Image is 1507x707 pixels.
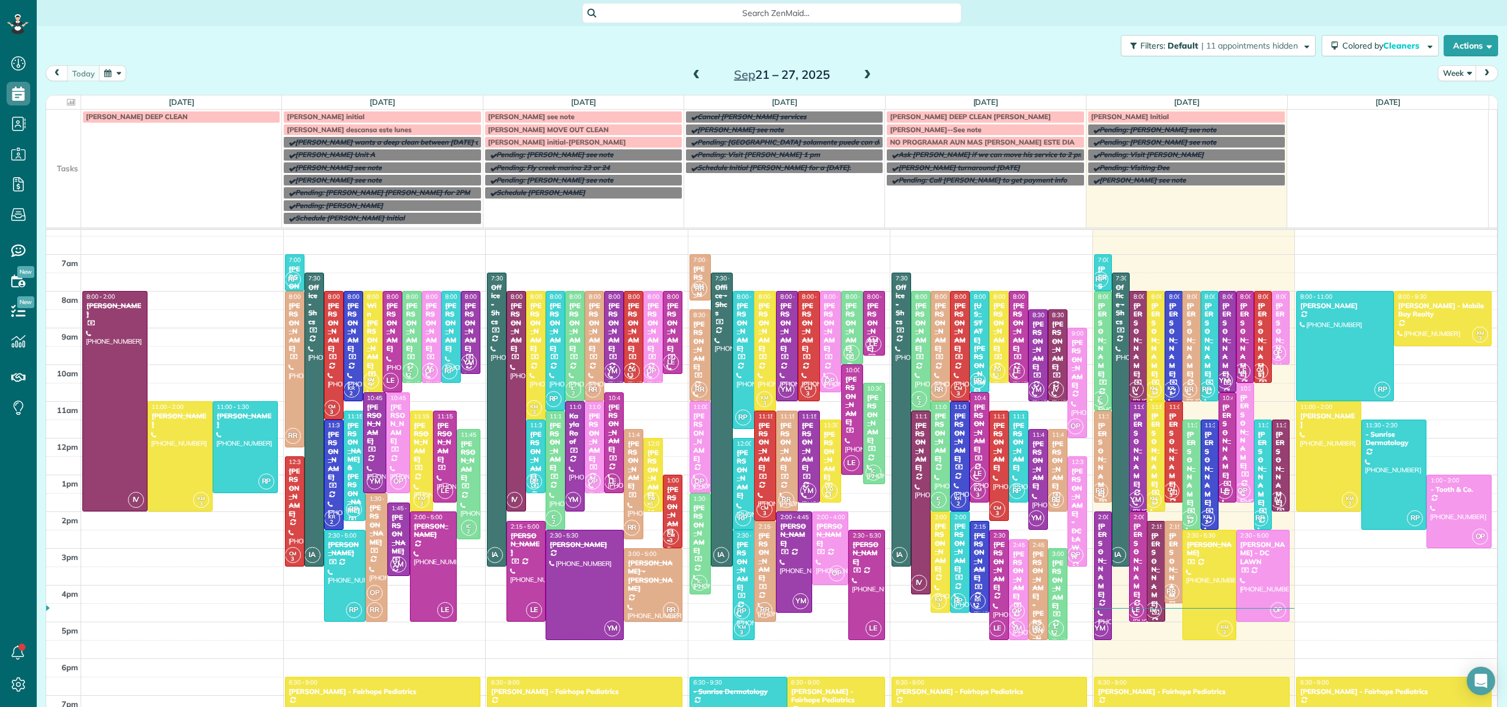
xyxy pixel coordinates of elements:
[912,398,926,409] small: 2
[295,213,405,222] span: Schedule [PERSON_NAME] Initial
[1253,370,1268,381] small: 3
[890,125,982,134] span: [PERSON_NAME]--See note
[758,302,772,353] div: [PERSON_NAME]
[693,320,708,371] div: [PERSON_NAME]
[588,412,601,463] div: [PERSON_NAME]
[1383,40,1421,51] span: Cleaners
[954,412,966,463] div: [PERSON_NAME]
[550,412,582,420] span: 11:15 - 2:30
[693,412,708,463] div: [PERSON_NAME]
[1150,412,1161,488] div: [PERSON_NAME]
[1205,421,1237,429] span: 11:30 - 2:30
[1151,403,1183,411] span: 11:00 - 2:00
[364,379,379,391] small: 3
[413,421,430,464] div: [PERSON_NAME]
[425,302,438,353] div: [PERSON_NAME]
[549,421,562,472] div: [PERSON_NAME]
[697,150,820,159] span: Pending: Visit [PERSON_NAME] 1 pm
[295,175,381,184] span: [PERSON_NAME] see note
[1133,403,1165,411] span: 11:00 - 2:00
[569,293,601,300] span: 8:00 - 11:00
[844,351,859,363] small: 2
[295,163,381,172] span: [PERSON_NAME] see note
[845,293,877,300] span: 8:00 - 10:00
[289,256,318,264] span: 7:00 - 8:00
[1133,293,1165,300] span: 8:00 - 11:00
[511,293,539,300] span: 8:00 - 2:00
[915,421,927,472] div: [PERSON_NAME]
[824,421,856,429] span: 11:30 - 1:45
[697,163,851,172] span: Schedule Initial [PERSON_NAME] for a [DATE].
[993,302,1005,353] div: [PERSON_NAME]
[734,67,755,82] span: Sep
[627,302,640,353] div: [PERSON_NAME]
[530,293,562,300] span: 8:00 - 11:30
[287,125,411,134] span: [PERSON_NAME] descansa este lunes
[367,302,379,370] div: Win [PERSON_NAME]
[1473,333,1487,344] small: 3
[849,348,854,354] span: IC
[569,412,581,446] div: Kayla Roof
[1397,302,1488,319] div: [PERSON_NAME] - Mobile Bay Realty
[693,265,708,384] div: [PERSON_NAME] [PERSON_NAME] Buildin
[1444,35,1498,56] button: Actions
[1223,293,1255,300] span: 8:00 - 10:45
[403,370,418,381] small: 2
[1121,35,1316,56] button: Filters: Default | 11 appointments hidden
[974,394,1006,402] span: 10:45 - 1:45
[736,302,751,353] div: [PERSON_NAME]
[1258,302,1268,378] div: [PERSON_NAME]
[465,293,497,300] span: 8:00 - 10:15
[694,311,726,319] span: 8:30 - 11:00
[1300,412,1358,429] div: [PERSON_NAME]
[461,354,477,370] span: YM
[954,302,966,353] div: [PERSON_NAME]
[289,293,321,300] span: 8:00 - 12:15
[1276,293,1308,300] span: 8:00 - 10:00
[694,256,722,264] span: 7:00 - 8:15
[1067,418,1083,434] span: OP
[216,412,274,429] div: [PERSON_NAME]
[934,412,947,463] div: [PERSON_NAME]
[1205,293,1237,300] span: 8:00 - 11:00
[566,388,581,399] small: 2
[295,201,383,210] span: Pending: [PERSON_NAME]
[608,293,640,300] span: 8:00 - 10:30
[1028,382,1044,398] span: YM
[585,382,601,398] span: RR
[308,283,320,326] div: Office - Shcs
[694,403,726,411] span: 11:00 - 1:30
[758,412,790,420] span: 11:15 - 2:15
[406,302,418,353] div: [PERSON_NAME]
[931,382,947,398] span: RR
[667,293,699,300] span: 8:00 - 10:15
[898,150,1139,159] span: Ask [PERSON_NAME] if we can move his service to 2 pm moving forward
[917,394,922,401] span: IC
[550,293,582,300] span: 8:00 - 11:15
[915,412,947,420] span: 11:15 - 4:15
[491,274,520,282] span: 7:30 - 3:30
[1222,403,1233,479] div: [PERSON_NAME]
[1115,35,1316,56] a: Filters: Default | 11 appointments hidden
[309,274,337,282] span: 7:30 - 3:30
[845,302,860,353] div: [PERSON_NAME]
[974,293,1006,300] span: 8:00 - 10:45
[973,302,986,395] div: [US_STATE][PERSON_NAME]
[589,293,621,300] span: 8:00 - 11:00
[954,293,986,300] span: 8:00 - 11:00
[824,293,856,300] span: 8:00 - 10:45
[1098,302,1108,378] div: [PERSON_NAME]
[496,188,585,197] span: Schedule [PERSON_NAME]
[496,150,613,159] span: Pending: [PERSON_NAME] see note
[647,302,659,353] div: [PERSON_NAME]
[993,293,1025,300] span: 8:00 - 10:30
[1098,412,1130,420] span: 11:15 - 1:45
[1275,302,1286,378] div: [PERSON_NAME]
[865,336,881,352] span: LE
[1146,388,1161,399] small: 3
[1300,293,1332,300] span: 8:00 - 11:00
[1181,382,1197,398] span: RR
[390,403,406,446] div: [PERSON_NAME]
[1374,382,1390,398] span: RP
[951,388,966,399] small: 3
